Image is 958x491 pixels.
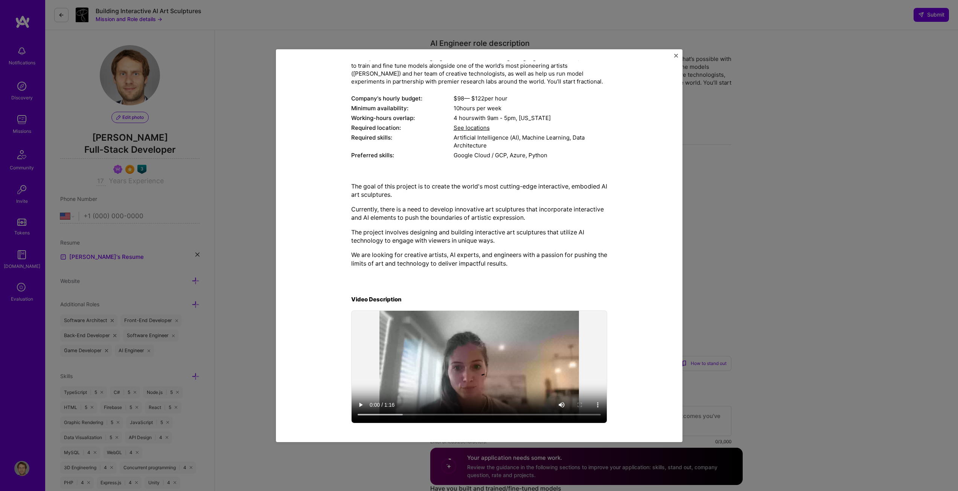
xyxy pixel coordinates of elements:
[486,114,519,122] span: 9am - 5pm ,
[454,134,607,149] div: Artificial Intelligence (AI), Machine Learning, Data Architecture
[454,151,607,159] div: Google Cloud / GCP, Azure, Python
[454,104,607,112] div: 10 hours per week
[454,114,607,122] div: 4 hours with [US_STATE]
[351,296,607,303] h4: Video Description
[351,228,607,245] p: The project involves designing and building interactive art sculptures that utilize AI technology...
[351,104,454,112] div: Minimum availability:
[454,94,607,102] div: $ 98 — $ 122 per hour
[351,124,454,132] div: Required location:
[351,94,454,102] div: Company's hourly budget:
[351,251,607,268] p: We are looking for creative artists, AI experts, and engineers with a passion for pushing the lim...
[351,114,454,122] div: Working-hours overlap:
[351,46,607,85] div: We’re seeking an outlier. A ML builder with an innovation mindset who creates at the edge of what...
[674,54,678,62] button: Close
[351,134,454,149] div: Required skills:
[351,205,607,222] p: Currently, there is a need to develop innovative art sculptures that incorporate interactive and ...
[454,124,490,131] span: See locations
[351,182,607,199] p: The goal of this project is to create the world's most cutting-edge interactive, embodied AI art ...
[351,151,454,159] div: Preferred skills:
